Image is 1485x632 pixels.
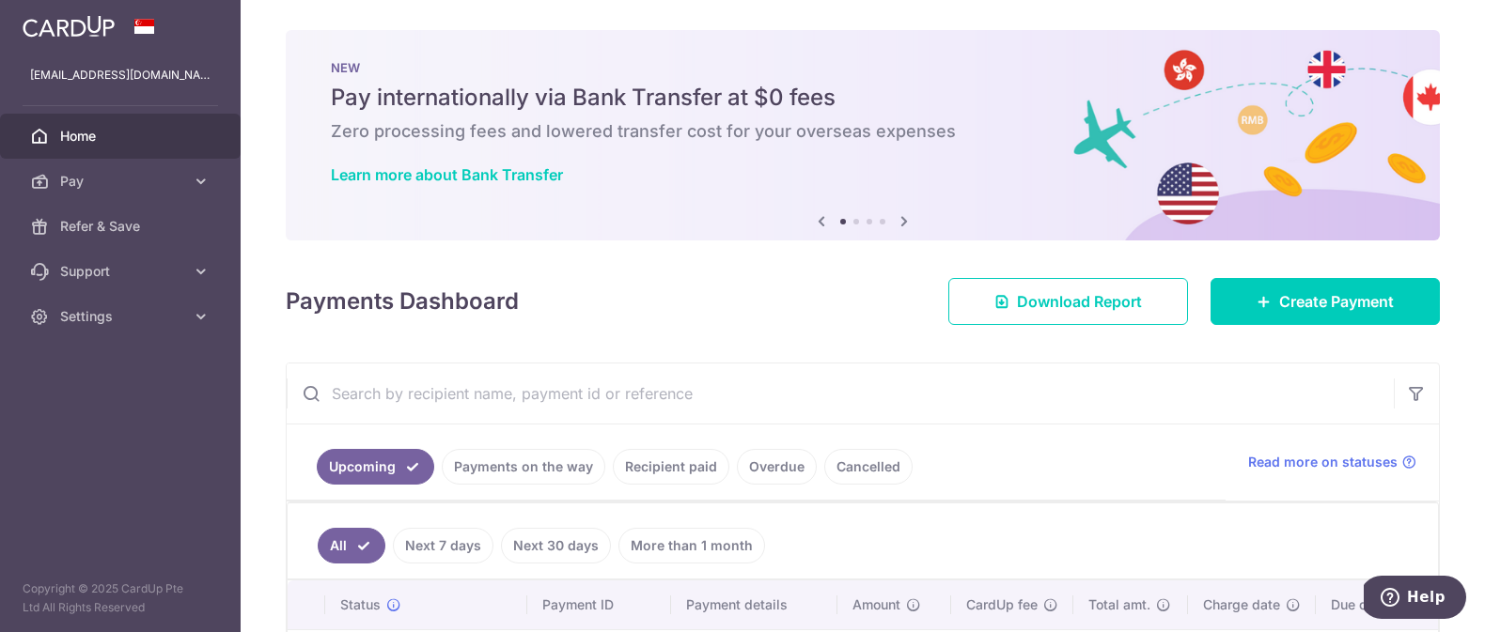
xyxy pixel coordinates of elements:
[824,449,913,485] a: Cancelled
[30,66,211,85] p: [EMAIL_ADDRESS][DOMAIN_NAME]
[60,217,184,236] span: Refer & Save
[613,449,729,485] a: Recipient paid
[618,528,765,563] a: More than 1 month
[852,595,900,614] span: Amount
[1279,290,1394,313] span: Create Payment
[331,60,1395,75] p: NEW
[527,580,671,629] th: Payment ID
[60,262,184,281] span: Support
[60,172,184,191] span: Pay
[1331,595,1387,614] span: Due date
[317,449,434,485] a: Upcoming
[331,120,1395,143] h6: Zero processing fees and lowered transfer cost for your overseas expenses
[1248,453,1398,471] span: Read more on statuses
[331,165,563,184] a: Learn more about Bank Transfer
[1248,453,1416,471] a: Read more on statuses
[318,528,385,563] a: All
[442,449,605,485] a: Payments on the way
[23,15,115,38] img: CardUp
[393,528,493,563] a: Next 7 days
[966,595,1038,614] span: CardUp fee
[1211,278,1440,325] a: Create Payment
[1088,595,1150,614] span: Total amt.
[331,83,1395,113] h5: Pay internationally via Bank Transfer at $0 fees
[340,595,381,614] span: Status
[671,580,837,629] th: Payment details
[60,307,184,326] span: Settings
[287,363,1394,424] input: Search by recipient name, payment id or reference
[1203,595,1280,614] span: Charge date
[60,127,184,146] span: Home
[948,278,1188,325] a: Download Report
[286,30,1440,240] img: Bank transfer banner
[286,285,519,318] h4: Payments Dashboard
[501,528,611,563] a: Next 30 days
[1364,576,1466,623] iframe: Opens a widget where you can find more information
[737,449,817,485] a: Overdue
[1017,290,1142,313] span: Download Report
